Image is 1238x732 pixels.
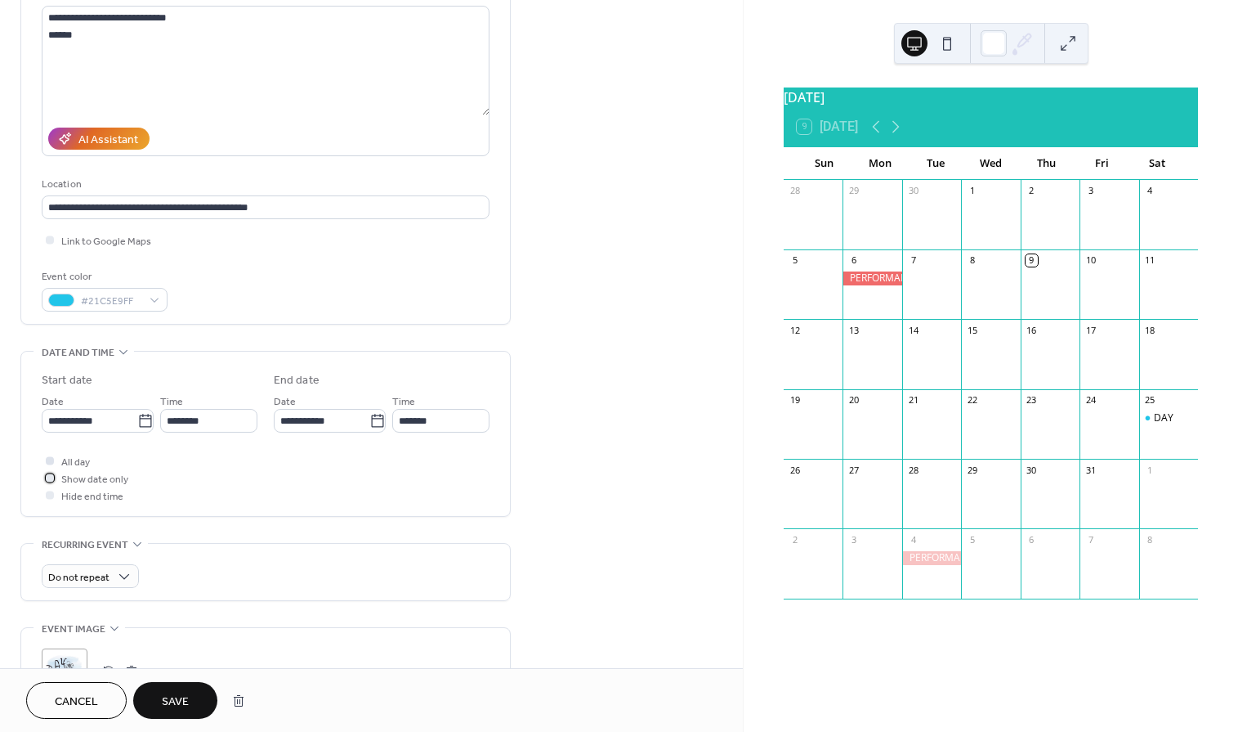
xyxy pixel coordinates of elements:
[907,533,919,546] div: 4
[789,254,801,267] div: 5
[61,454,90,471] span: All day
[966,254,978,267] div: 8
[852,147,908,180] div: Mon
[1084,464,1097,476] div: 31
[907,464,919,476] div: 28
[797,147,852,180] div: Sun
[789,185,801,197] div: 28
[784,88,1198,107] div: [DATE]
[26,682,127,719] button: Cancel
[907,254,919,267] div: 7
[61,471,128,488] span: Show date only
[789,533,801,546] div: 2
[274,393,296,411] span: Date
[1084,254,1097,267] div: 10
[162,694,189,711] span: Save
[1026,324,1038,336] div: 16
[42,344,114,362] span: Date and time
[42,649,87,694] div: ;
[1026,254,1038,267] div: 9
[1026,185,1038,197] div: 2
[1026,533,1038,546] div: 6
[789,324,801,336] div: 12
[1026,394,1038,406] div: 23
[160,393,183,411] span: Time
[1144,254,1156,267] div: 11
[61,488,123,505] span: Hide end time
[966,185,978,197] div: 1
[908,147,963,180] div: Tue
[907,324,919,336] div: 14
[966,394,978,406] div: 22
[907,185,919,197] div: 30
[847,464,860,476] div: 27
[1139,411,1198,425] div: DAY
[1018,147,1074,180] div: Thu
[78,132,138,149] div: AI Assistant
[42,537,128,554] span: Recurring event
[1084,533,1097,546] div: 7
[847,254,860,267] div: 6
[789,394,801,406] div: 19
[133,682,217,719] button: Save
[42,176,486,193] div: Location
[42,621,105,638] span: Event image
[42,268,164,285] div: Event color
[1129,147,1185,180] div: Sat
[1084,324,1097,336] div: 17
[847,394,860,406] div: 20
[902,551,961,565] div: PERFORMANCE: Channel 13
[966,464,978,476] div: 29
[842,272,901,285] div: PERFORMANCE: Channel 13
[1084,394,1097,406] div: 24
[1074,147,1129,180] div: Fri
[847,324,860,336] div: 13
[1026,464,1038,476] div: 30
[963,147,1019,180] div: Wed
[42,372,92,389] div: Start date
[1144,394,1156,406] div: 25
[61,233,151,250] span: Link to Google Maps
[42,393,64,411] span: Date
[847,533,860,546] div: 3
[789,464,801,476] div: 26
[274,372,320,389] div: End date
[55,694,98,711] span: Cancel
[1144,324,1156,336] div: 18
[966,533,978,546] div: 5
[907,394,919,406] div: 21
[48,128,150,150] button: AI Assistant
[966,324,978,336] div: 15
[81,293,141,310] span: #21C5E9FF
[48,568,109,587] span: Do not repeat
[392,393,415,411] span: Time
[1154,411,1173,425] div: DAY
[1144,533,1156,546] div: 8
[847,185,860,197] div: 29
[1144,185,1156,197] div: 4
[1084,185,1097,197] div: 3
[1144,464,1156,476] div: 1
